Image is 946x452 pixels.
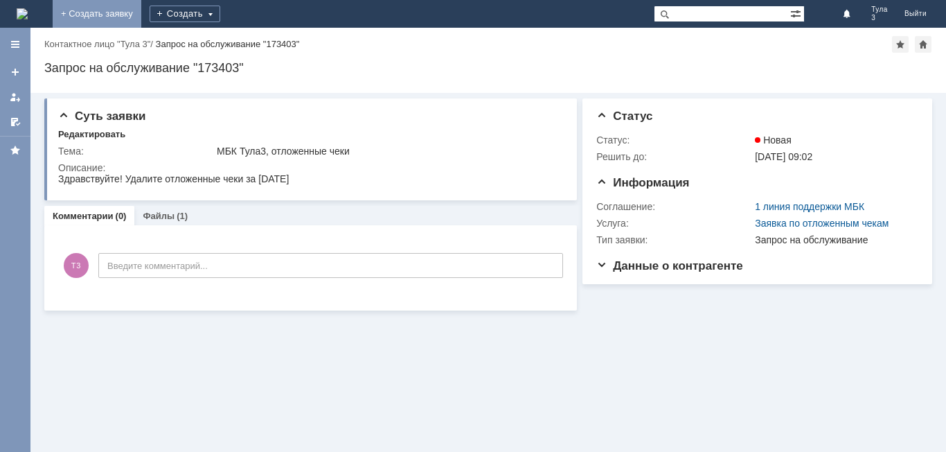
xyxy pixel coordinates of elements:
div: Создать [150,6,220,22]
span: Т3 [64,253,89,278]
a: 1 линия поддержки МБК [755,201,864,212]
a: Создать заявку [4,61,26,83]
div: / [44,39,156,49]
span: [DATE] 09:02 [755,151,812,162]
span: Статус [596,110,652,123]
div: Тип заявки: [596,234,752,245]
div: Редактировать [58,129,125,140]
a: Контактное лицо "Тула 3" [44,39,150,49]
span: Тула [871,6,888,14]
span: Расширенный поиск [790,6,804,19]
span: Новая [755,134,792,146]
a: Заявка по отложенным чекам [755,218,889,229]
a: Комментарии [53,211,114,221]
div: Добавить в избранное [892,36,909,53]
div: МБК Тула3, отложенные чеки [217,146,558,157]
div: Услуга: [596,218,752,229]
div: Решить до: [596,151,752,162]
div: (0) [116,211,127,221]
a: Перейти на домашнюю страницу [17,8,28,19]
span: Информация [596,176,689,189]
div: (1) [177,211,188,221]
div: Запрос на обслуживание "173403" [44,61,932,75]
a: Файлы [143,211,175,221]
div: Статус: [596,134,752,146]
div: Соглашение: [596,201,752,212]
a: Мои согласования [4,111,26,133]
span: 3 [871,14,888,22]
div: Запрос на обслуживание [755,234,912,245]
a: Мои заявки [4,86,26,108]
span: Суть заявки [58,110,145,123]
div: Сделать домашней страницей [915,36,931,53]
div: Запрос на обслуживание "173403" [156,39,300,49]
div: Тема: [58,146,214,157]
div: Описание: [58,162,561,173]
img: logo [17,8,28,19]
span: Данные о контрагенте [596,259,743,272]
